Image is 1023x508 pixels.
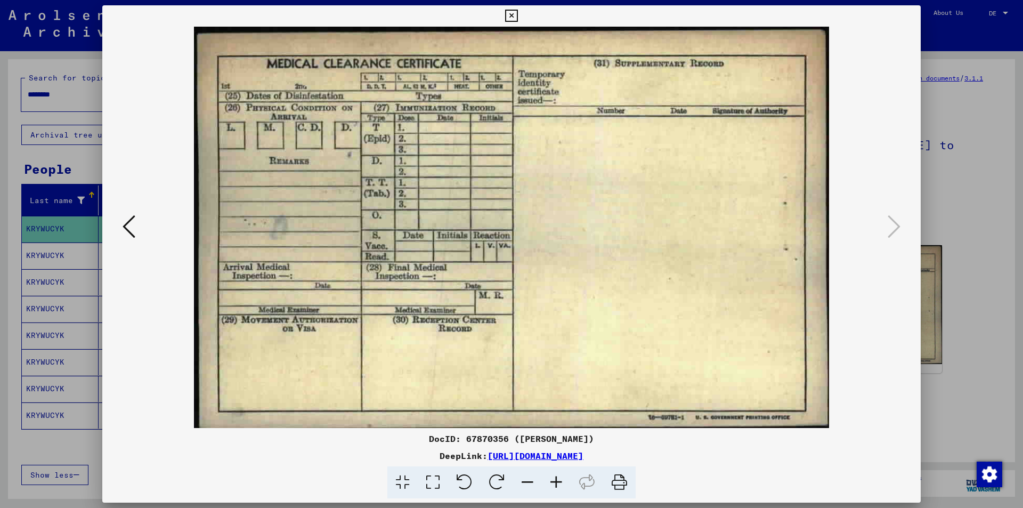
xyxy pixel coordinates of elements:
font: DocID: 67870356 ([PERSON_NAME]) [429,433,594,444]
font: DeepLink: [440,450,488,461]
img: 002.jpg [139,27,884,428]
div: Change consent [976,461,1002,487]
img: Change consent [977,462,1002,487]
a: [URL][DOMAIN_NAME] [488,450,583,461]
